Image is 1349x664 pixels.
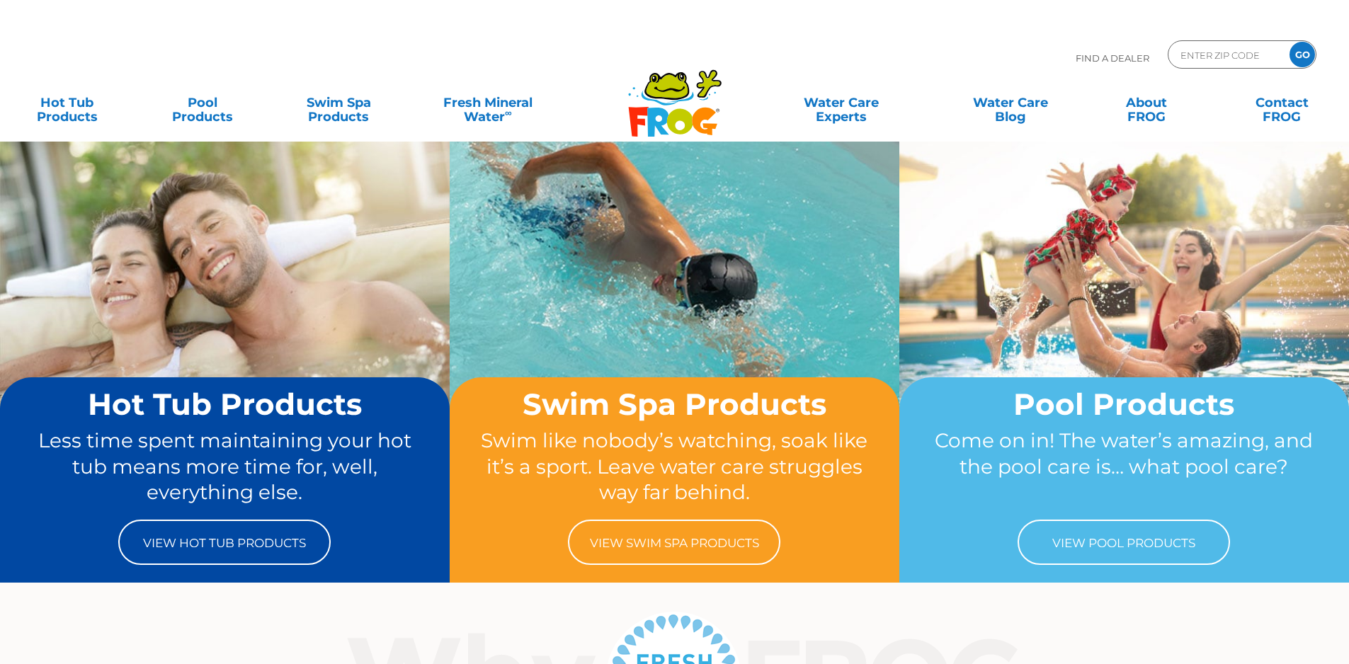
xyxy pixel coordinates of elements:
[620,51,729,137] img: Frog Products Logo
[421,88,554,117] a: Fresh MineralWater∞
[477,388,872,420] h2: Swim Spa Products
[150,88,256,117] a: PoolProducts
[899,141,1349,476] img: home-banner-pool-short
[1076,40,1149,76] p: Find A Dealer
[957,88,1063,117] a: Water CareBlog
[477,428,872,505] p: Swim like nobody’s watching, soak like it’s a sport. Leave water care struggles way far behind.
[1018,520,1230,565] a: View Pool Products
[286,88,392,117] a: Swim SpaProducts
[926,428,1322,505] p: Come on in! The water’s amazing, and the pool care is… what pool care?
[450,141,899,476] img: home-banner-swim-spa-short
[926,388,1322,420] h2: Pool Products
[1093,88,1199,117] a: AboutFROG
[756,88,927,117] a: Water CareExperts
[14,88,120,117] a: Hot TubProducts
[27,428,423,505] p: Less time spent maintaining your hot tub means more time for, well, everything else.
[27,388,423,420] h2: Hot Tub Products
[1229,88,1335,117] a: ContactFROG
[568,520,780,565] a: View Swim Spa Products
[118,520,331,565] a: View Hot Tub Products
[1290,42,1315,67] input: GO
[505,107,512,118] sup: ∞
